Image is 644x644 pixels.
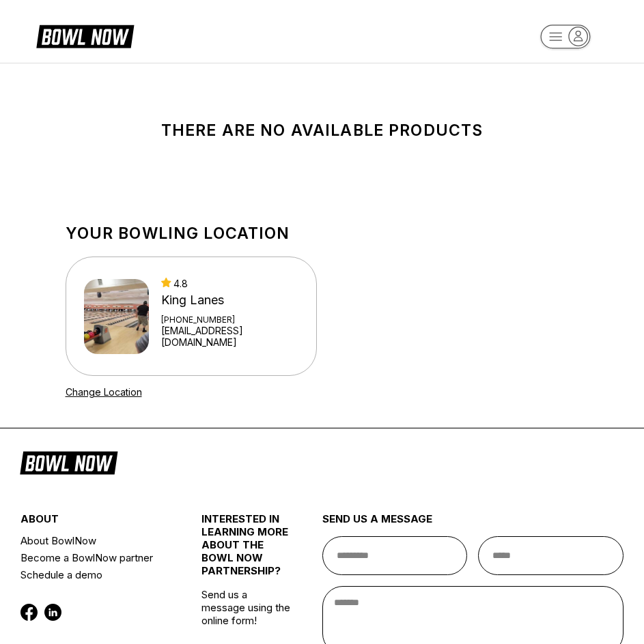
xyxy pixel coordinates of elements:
[161,278,298,289] div: 4.8
[20,549,171,566] a: Become a BowlNow partner
[84,279,149,354] img: King Lanes
[66,224,579,243] h1: Your bowling location
[66,386,142,398] a: Change Location
[322,512,624,536] div: send us a message
[161,325,298,348] a: [EMAIL_ADDRESS][DOMAIN_NAME]
[107,121,538,140] div: There are no available products
[20,532,171,549] a: About BowlNow
[161,314,298,325] div: [PHONE_NUMBER]
[20,566,171,583] a: Schedule a demo
[201,512,292,588] div: INTERESTED IN LEARNING MORE ABOUT THE BOWL NOW PARTNERSHIP?
[161,293,298,308] div: King Lanes
[20,512,171,532] div: about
